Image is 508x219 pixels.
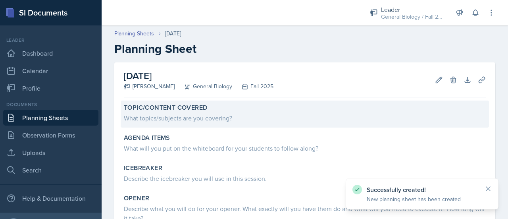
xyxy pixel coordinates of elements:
[381,13,444,21] div: General Biology / Fall 2025
[3,110,98,126] a: Planning Sheets
[124,82,175,91] div: [PERSON_NAME]
[124,104,207,112] label: Topic/Content Covered
[124,113,486,123] div: What topics/subjects are you covering?
[381,5,444,14] div: Leader
[3,63,98,79] a: Calendar
[175,82,232,91] div: General Biology
[124,194,149,202] label: Opener
[3,145,98,161] a: Uploads
[114,29,154,38] a: Planning Sheets
[3,190,98,206] div: Help & Documentation
[3,37,98,44] div: Leader
[124,174,486,183] div: Describe the icebreaker you will use in this session.
[165,29,181,38] div: [DATE]
[124,69,273,83] h2: [DATE]
[3,127,98,143] a: Observation Forms
[3,162,98,178] a: Search
[114,42,495,56] h2: Planning Sheet
[3,45,98,61] a: Dashboard
[124,143,486,153] div: What will you put on the whiteboard for your students to follow along?
[367,186,478,194] p: Successfully created!
[367,195,478,203] p: New planning sheet has been created
[3,80,98,96] a: Profile
[124,134,170,142] label: Agenda items
[3,101,98,108] div: Documents
[232,82,273,91] div: Fall 2025
[124,164,162,172] label: Icebreaker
